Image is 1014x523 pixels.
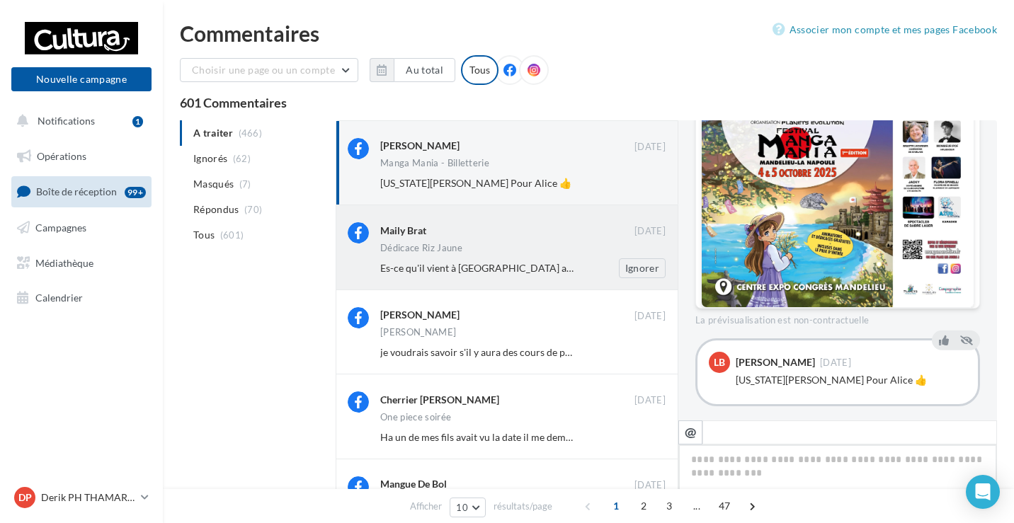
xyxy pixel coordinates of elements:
div: Open Intercom Messenger [966,475,1000,509]
button: Choisir une page ou un compte [180,58,358,82]
span: Afficher [410,500,442,513]
a: DP Derik PH THAMARET [11,484,152,511]
span: résultats/page [494,500,552,513]
div: Dédicace Riz Jaune [380,243,462,253]
div: [PERSON_NAME] [380,139,460,153]
span: ... [685,495,708,517]
span: Choisir une page ou un compte [192,64,335,76]
button: Au total [394,58,455,82]
span: [DATE] [634,225,666,238]
div: Cherrier [PERSON_NAME] [380,393,499,407]
span: 10 [456,502,468,513]
button: Au total [370,58,455,82]
div: Maily Brat [380,224,426,238]
a: Calendrier [8,283,154,313]
span: Masqués [193,177,234,191]
span: Calendrier [35,292,83,304]
div: La prévisualisation est non-contractuelle [695,309,980,327]
span: Médiathèque [35,256,93,268]
span: Campagnes [35,222,86,234]
span: Es-ce qu'il vient à [GEOGRAPHIC_DATA] aussi [380,262,583,274]
span: [US_STATE][PERSON_NAME] Pour Alice 👍 [380,177,571,189]
div: One piece soirée [380,413,451,422]
span: (70) [244,204,262,215]
button: 10 [450,498,486,517]
span: [DATE] [634,310,666,323]
p: Derik PH THAMARET [41,490,135,505]
span: [DATE] [634,394,666,407]
div: 601 Commentaires [180,96,997,109]
span: Répondus [193,202,239,217]
span: (7) [239,178,251,190]
span: LB [714,355,725,369]
a: Médiathèque [8,248,154,278]
div: 1 [132,116,143,127]
span: Ha un de mes fils avait vu la date il me demandait chaque jour si Cultura [PERSON_NAME] faisait L... [380,431,846,443]
span: (62) [233,153,251,164]
div: 99+ [125,187,146,198]
button: @ [678,420,702,444]
span: 3 [658,495,680,517]
button: Notifications 1 [8,106,149,136]
span: Opérations [37,150,86,162]
a: Associer mon compte et mes pages Facebook [773,21,997,38]
a: Opérations [8,142,154,171]
div: Tous [461,55,499,85]
span: [DATE] [634,479,666,492]
button: Ignorer [619,258,666,278]
div: [PERSON_NAME] [736,357,815,367]
span: Boîte de réception [36,185,117,197]
span: Ignorés [193,151,227,166]
div: [US_STATE][PERSON_NAME] Pour Alice 👍 [736,373,967,387]
span: 47 [713,495,736,517]
div: Mangue De Bol [380,477,447,491]
span: Tous [193,228,215,242]
a: Campagnes [8,213,154,243]
span: 1 [605,495,627,517]
div: Commentaires [180,23,997,44]
span: 2 [632,495,655,517]
span: [DATE] [820,358,851,367]
i: @ [685,425,697,438]
div: Manga Mania - Billetterie [380,159,489,168]
span: DP [18,490,32,505]
div: [PERSON_NAME] [380,328,456,337]
span: je voudrais savoir s'il y aura des cours de peinture en octobre à [GEOGRAPHIC_DATA]............me... [380,346,834,358]
span: Notifications [38,115,95,127]
span: (601) [220,229,244,241]
div: [PERSON_NAME] [380,308,460,322]
button: Nouvelle campagne [11,67,152,91]
a: Boîte de réception99+ [8,176,154,207]
span: [DATE] [634,141,666,154]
